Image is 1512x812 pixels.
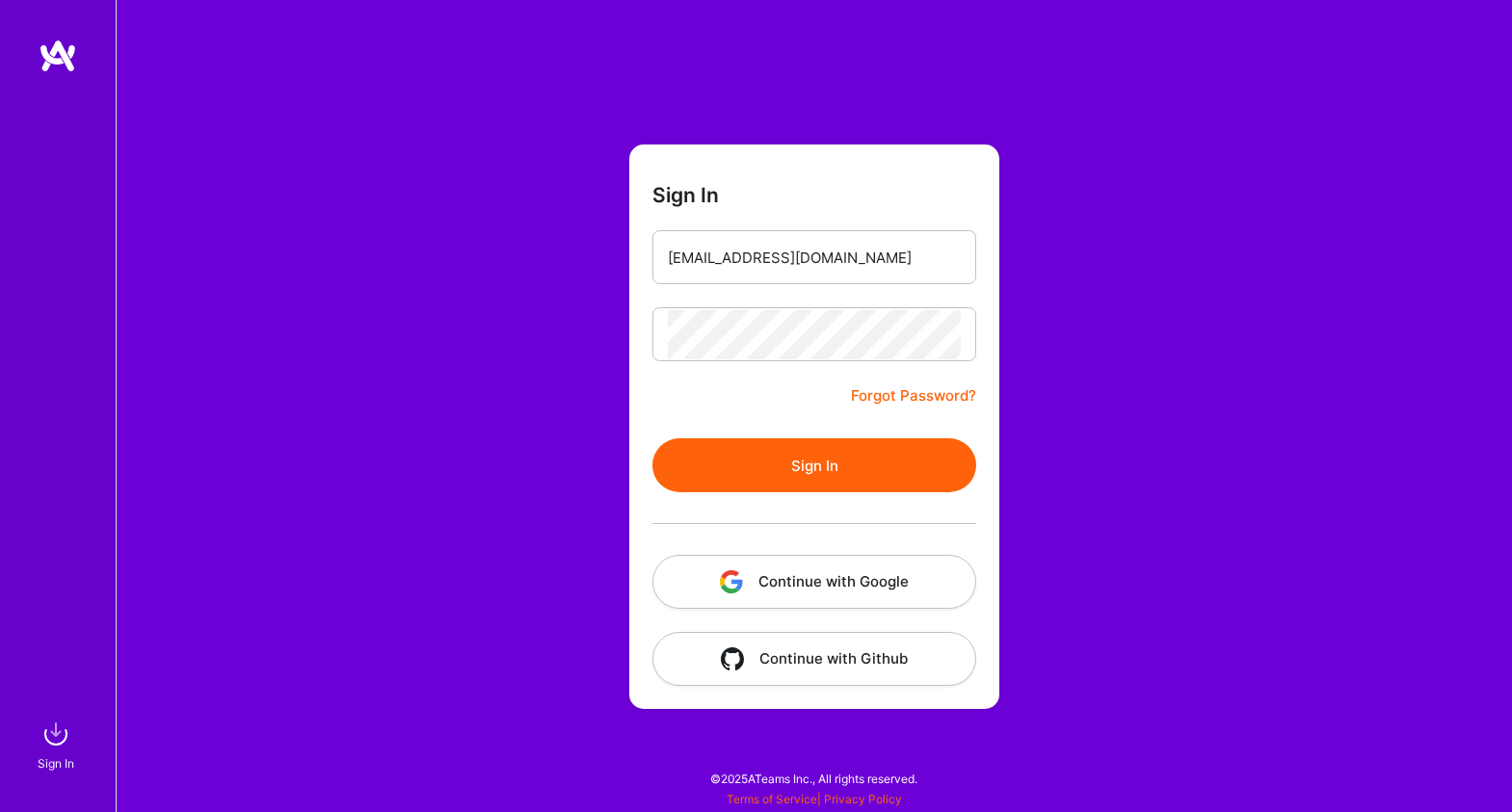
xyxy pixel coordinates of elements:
[40,715,75,773] a: sign inSign In
[668,233,961,282] input: Email...
[652,183,719,207] h3: Sign In
[116,754,1512,802] div: © 2025 ATeams Inc., All rights reserved.
[39,39,77,73] img: logo
[824,792,902,806] a: Privacy Policy
[37,715,75,753] img: sign in
[652,438,976,492] button: Sign In
[652,632,976,686] button: Continue with Github
[721,647,744,670] img: icon
[652,555,976,609] button: Continue with Google
[851,384,976,407] a: Forgot Password?
[727,792,817,806] a: Terms of Service
[720,570,743,593] img: icon
[38,753,74,773] div: Sign In
[727,792,902,806] span: |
